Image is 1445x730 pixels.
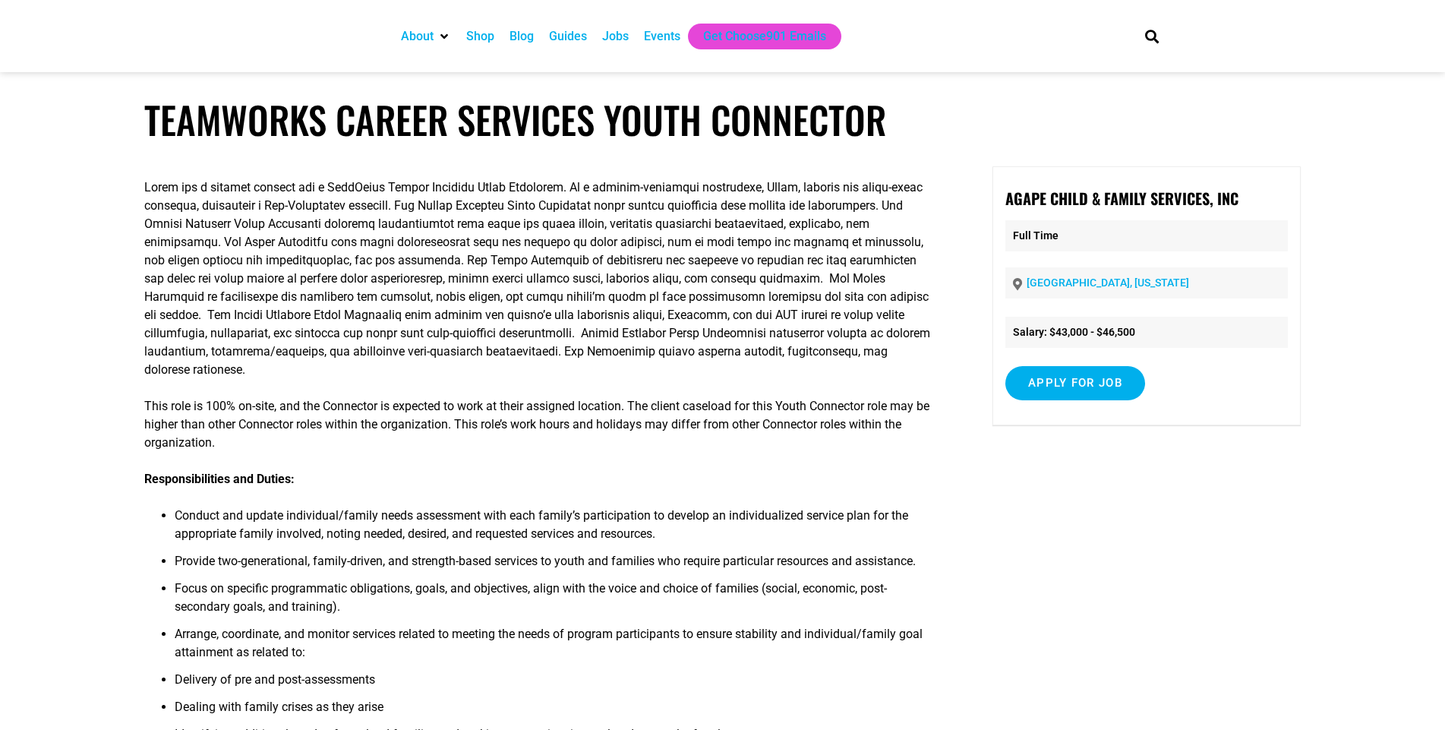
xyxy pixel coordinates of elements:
p: Lorem ips d sitamet consect adi e SeddOeius Tempor Incididu Utlab Etdolorem. Al e adminim-veniamq... [144,179,935,379]
li: Focus on specific programmatic obligations, goals, and objectives, align with the voice and choic... [175,580,935,625]
li: Provide two-generational, family-driven, and strength-based services to youth and families who re... [175,552,935,580]
nav: Main nav [393,24,1119,49]
div: About [393,24,459,49]
a: Guides [549,27,587,46]
a: About [401,27,434,46]
div: Search [1139,24,1164,49]
li: Salary: $43,000 - $46,500 [1005,317,1288,348]
h1: TeamWorks Career Services Youth Connector [144,97,1300,142]
strong: Responsibilities and Duties: [144,472,295,486]
li: Dealing with family crises as they arise [175,698,935,725]
a: [GEOGRAPHIC_DATA], [US_STATE] [1027,277,1189,289]
a: Get Choose901 Emails [703,27,826,46]
a: Events [644,27,680,46]
li: Delivery of pre and post-assessments [175,671,935,698]
a: Jobs [602,27,629,46]
li: Arrange, coordinate, and monitor services related to meeting the needs of program participants to... [175,625,935,671]
li: Conduct and update individual/family needs assessment with each family’s participation to develop... [175,507,935,552]
a: Shop [466,27,494,46]
strong: Agape Child & Family Services, Inc [1005,187,1238,210]
p: This role is 100% on-site, and the Connector is expected to work at their assigned location. The ... [144,397,935,452]
input: Apply for job [1005,366,1145,400]
a: Blog [510,27,534,46]
p: Full Time [1005,220,1288,251]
